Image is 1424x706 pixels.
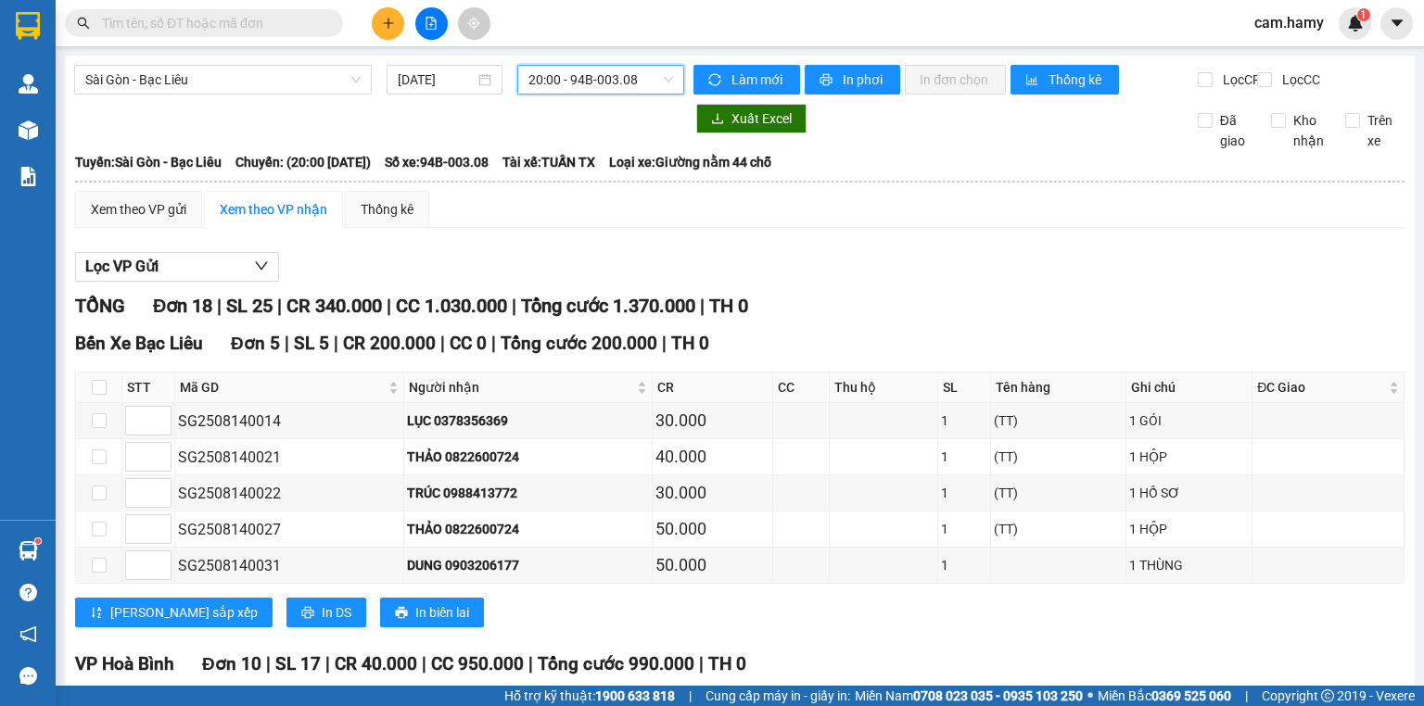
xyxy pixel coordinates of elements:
div: (TT) [994,410,1124,431]
span: TH 0 [708,653,746,674]
td: SG2508140022 [175,475,404,511]
div: TRÚC 0988413772 [407,483,649,503]
div: 1 HỘP [1129,447,1249,467]
th: STT [122,372,175,403]
span: TH 0 [671,333,709,354]
span: Đơn 10 [202,653,261,674]
strong: 0708 023 035 - 0935 103 250 [913,688,1083,703]
span: Kho nhận [1286,110,1331,151]
img: warehouse-icon [19,74,38,94]
span: [PERSON_NAME] sắp xếp [110,602,258,623]
span: 1 [1360,8,1367,21]
div: SG2508140031 [178,554,400,577]
span: Xuất Excel [731,108,792,129]
div: Thống kê [361,199,413,220]
span: | [325,653,330,674]
span: CR 200.000 [343,333,436,354]
div: 1 [941,519,987,539]
div: SG2508140014 [178,410,400,433]
span: Sài Gòn - Bạc Liêu [85,66,361,94]
span: down [254,258,269,273]
button: printerIn DS [286,598,366,627]
span: Lọc VP Gửi [85,255,159,278]
span: | [699,653,704,674]
div: 1 [941,483,987,503]
button: bar-chartThống kê [1011,65,1119,95]
td: SG2508140027 [175,511,404,548]
span: message [19,667,37,685]
button: printerIn biên lai [380,598,484,627]
img: logo-vxr [16,12,40,40]
span: CC 0 [450,333,487,354]
span: Loại xe: Giường nằm 44 chỗ [609,152,771,172]
span: In biên lai [415,602,469,623]
span: question-circle [19,584,37,601]
span: sort-ascending [90,606,103,621]
span: Lọc CC [1275,69,1323,90]
div: 1 [941,410,987,431]
div: (TT) [994,483,1124,503]
span: download [711,112,724,127]
img: solution-icon [19,167,38,186]
th: SL [938,372,991,403]
div: 50.000 [655,552,769,578]
span: SL 17 [275,653,321,674]
div: 40.000 [655,444,769,470]
span: CC 1.030.000 [396,295,507,317]
span: notification [19,625,37,643]
strong: 1900 633 818 [595,688,675,703]
td: SG2508140014 [175,403,404,439]
th: CR [653,372,773,403]
td: SG2508140031 [175,548,404,584]
span: SL 25 [226,295,273,317]
div: (TT) [994,519,1124,539]
button: file-add [415,7,448,40]
span: Đơn 5 [231,333,280,354]
img: warehouse-icon [19,120,38,140]
span: printer [820,73,835,88]
span: aim [467,17,480,30]
th: Tên hàng [991,372,1127,403]
sup: 1 [35,538,41,544]
span: Tài xế: TUẤN TX [502,152,595,172]
th: Thu hộ [830,372,938,403]
span: TỔNG [75,295,125,317]
span: | [285,333,289,354]
input: 14/08/2025 [398,69,474,90]
th: CC [773,372,830,403]
div: 1 [941,555,987,575]
span: Tổng cước 200.000 [501,333,657,354]
div: SG2508140022 [178,482,400,505]
span: Thống kê [1049,69,1104,90]
div: THẢO 0822600724 [407,519,649,539]
div: 1 [941,447,987,467]
span: | [528,653,533,674]
span: | [689,686,692,706]
div: SG2508140021 [178,446,400,469]
span: printer [395,606,408,621]
span: | [277,295,282,317]
span: sync [708,73,724,88]
span: search [77,17,90,30]
span: In DS [322,602,351,623]
span: | [491,333,496,354]
span: ⚪️ [1087,692,1093,700]
span: | [217,295,222,317]
span: | [662,333,667,354]
span: | [700,295,705,317]
span: copyright [1321,689,1334,702]
span: Số xe: 94B-003.08 [385,152,489,172]
span: bar-chart [1025,73,1041,88]
button: Lọc VP Gửi [75,252,279,282]
button: syncLàm mới [693,65,800,95]
span: Cung cấp máy in - giấy in: [706,686,850,706]
div: SG2508140027 [178,518,400,541]
button: downloadXuất Excel [696,104,807,133]
span: Trên xe [1360,110,1405,151]
div: Xem theo VP nhận [220,199,327,220]
input: Tìm tên, số ĐT hoặc mã đơn [102,13,321,33]
div: (TT) [994,447,1124,467]
span: Mã GD [180,377,385,397]
td: SG2508140021 [175,439,404,475]
div: 1 HỒ SƠ [1129,483,1249,503]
